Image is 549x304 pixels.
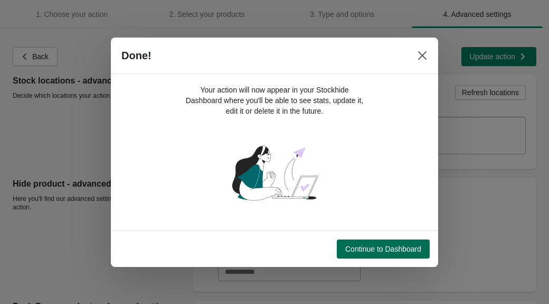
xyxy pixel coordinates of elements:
[121,49,152,62] h2: Done!
[337,239,430,259] button: Continue to Dashboard
[227,125,323,220] img: done_modal_image
[345,245,421,253] span: Continue to Dashboard
[413,46,432,65] button: Close
[185,85,364,116] p: Your action will now appear in your Stockhide Dashboard where you'll be able to see stats, update...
